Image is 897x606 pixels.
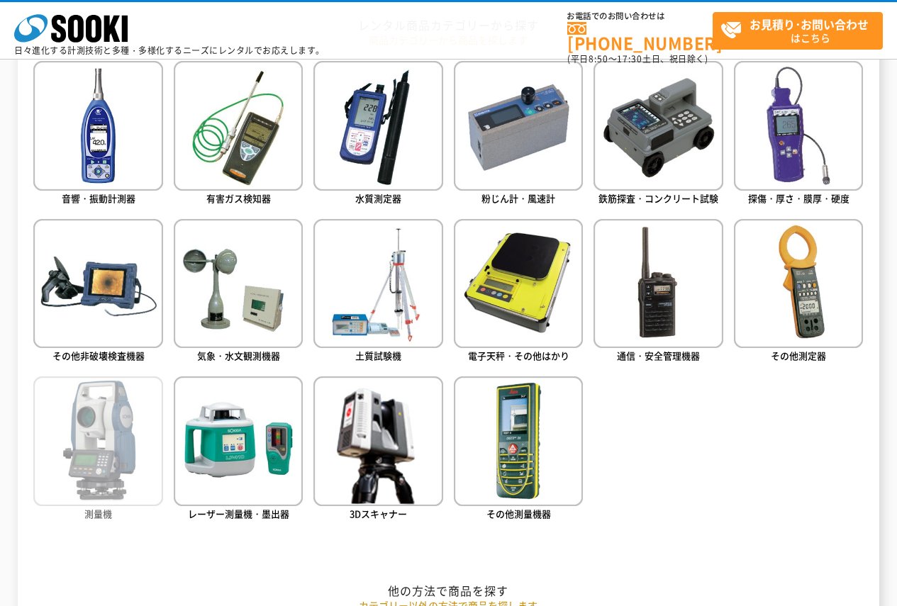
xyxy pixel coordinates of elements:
[350,507,407,520] span: 3Dスキャナー
[589,52,608,65] span: 8:50
[598,191,718,205] span: 鉄筋探査・コンクリート試験
[750,16,869,33] strong: お見積り･お問い合わせ
[454,61,583,190] img: 粉じん計・風速計
[313,376,442,523] a: 3Dスキャナー
[486,507,551,520] span: その他測量機器
[33,219,162,366] a: その他非破壊検査機器
[355,191,401,205] span: 水質測定器
[313,61,442,208] a: 水質測定器
[52,349,145,362] span: その他非破壊検査機器
[313,376,442,505] img: 3Dスキャナー
[567,12,713,21] span: お電話でのお問い合わせは
[594,219,723,348] img: 通信・安全管理機器
[355,349,401,362] span: 土質試験機
[771,349,826,362] span: その他測定器
[594,61,723,190] img: 鉄筋探査・コンクリート試験
[454,219,583,348] img: 電子天秤・その他はかり
[567,22,713,51] a: [PHONE_NUMBER]
[33,376,162,523] a: 測量機
[313,219,442,348] img: 土質試験機
[188,507,289,520] span: レーザー測量機・墨出器
[748,191,849,205] span: 探傷・厚さ・膜厚・硬度
[84,507,112,520] span: 測量機
[33,61,162,208] a: 音響・振動計測器
[14,46,325,55] p: 日々進化する計測技術と多種・多様化するニーズにレンタルでお応えします。
[33,376,162,505] img: 測量機
[734,61,863,190] img: 探傷・厚さ・膜厚・硬度
[734,61,863,208] a: 探傷・厚さ・膜厚・硬度
[454,61,583,208] a: 粉じん計・風速計
[313,219,442,366] a: 土質試験機
[594,61,723,208] a: 鉄筋探査・コンクリート試験
[174,219,303,366] a: 気象・水文観測機器
[481,191,555,205] span: 粉じん計・風速計
[62,191,135,205] span: 音響・振動計測器
[617,349,700,362] span: 通信・安全管理機器
[567,52,708,65] span: (平日 ～ 土日、祝日除く)
[33,61,162,190] img: 音響・振動計測器
[174,61,303,208] a: 有害ガス検知器
[206,191,271,205] span: 有害ガス検知器
[197,349,280,362] span: 気象・水文観測機器
[174,61,303,190] img: 有害ガス検知器
[33,583,863,598] h2: 他の方法で商品を探す
[594,219,723,366] a: 通信・安全管理機器
[33,219,162,348] img: その他非破壊検査機器
[734,219,863,366] a: その他測定器
[313,61,442,190] img: 水質測定器
[174,376,303,505] img: レーザー測量機・墨出器
[454,376,583,523] a: その他測量機器
[468,349,569,362] span: 電子天秤・その他はかり
[454,219,583,366] a: 電子天秤・その他はかり
[734,219,863,348] img: その他測定器
[454,376,583,505] img: その他測量機器
[617,52,642,65] span: 17:30
[720,13,882,48] span: はこちら
[174,219,303,348] img: 気象・水文観測機器
[174,376,303,523] a: レーザー測量機・墨出器
[713,12,883,50] a: お見積り･お問い合わせはこちら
